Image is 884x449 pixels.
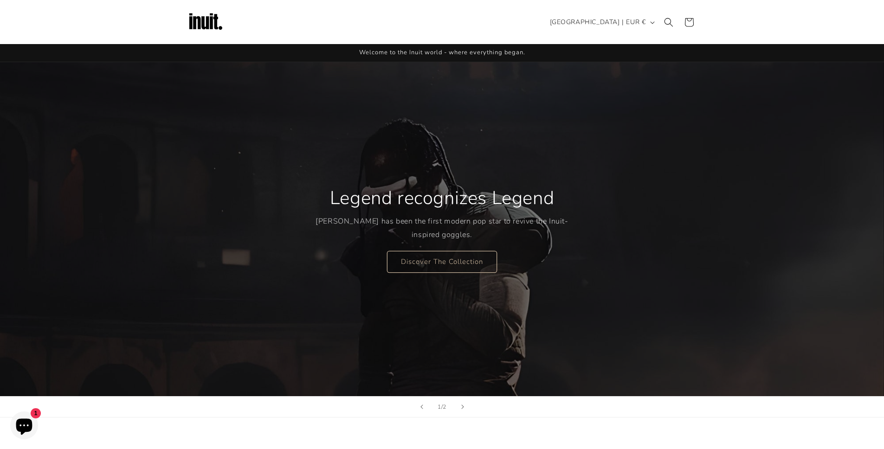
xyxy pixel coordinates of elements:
[387,250,497,272] a: Discover The Collection
[550,17,646,27] span: [GEOGRAPHIC_DATA] | EUR €
[412,397,432,417] button: Previous slide
[187,4,224,41] img: Inuit Logo
[359,48,525,57] span: Welcome to the Inuit world - where everything began.
[7,411,41,442] inbox-online-store-chat: Shopify online store chat
[658,12,679,32] summary: Search
[544,13,658,31] button: [GEOGRAPHIC_DATA] | EUR €
[187,44,697,62] div: Announcement
[330,186,554,210] h2: Legend recognizes Legend
[441,402,443,411] span: /
[452,397,473,417] button: Next slide
[438,402,441,411] span: 1
[443,402,446,411] span: 2
[316,215,568,242] p: [PERSON_NAME] has been the first modern pop star to revive the Inuit-inspired goggles.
